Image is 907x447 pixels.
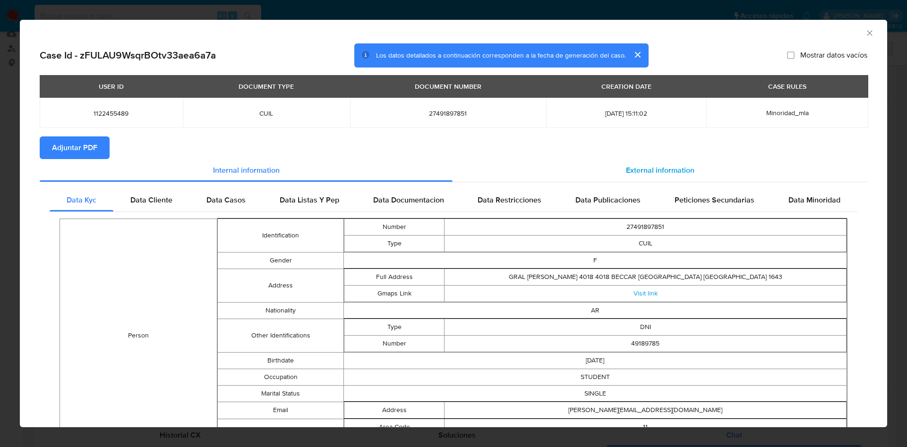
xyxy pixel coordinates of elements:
[445,319,847,335] td: DNI
[50,189,857,211] div: Detailed internal info
[52,137,97,158] span: Adjuntar PDF
[626,165,694,176] span: External information
[40,49,216,61] h2: Case Id - zFULAU9WsqrBOtv33aea6a7a
[633,288,658,298] a: Visit link
[218,402,343,419] td: Email
[20,20,887,427] div: closure-recommendation-modal
[343,352,847,369] td: [DATE]
[344,319,445,335] td: Type
[343,302,847,319] td: AR
[344,285,445,302] td: Gmaps Link
[800,51,867,60] span: Mostrar datos vacíos
[51,109,171,118] span: 1122455489
[376,51,626,60] span: Los datos detallados a continuación corresponden a la fecha de generación del caso.
[596,78,657,94] div: CREATION DATE
[865,28,873,37] button: Cerrar ventana
[67,194,96,205] span: Data Kyc
[218,269,343,302] td: Address
[194,109,339,118] span: CUIL
[788,194,840,205] span: Data Minoridad
[409,78,487,94] div: DOCUMENT NUMBER
[445,335,847,352] td: 49189785
[130,194,172,205] span: Data Cliente
[218,319,343,352] td: Other Identifications
[40,159,867,182] div: Detailed info
[218,252,343,269] td: Gender
[675,194,754,205] span: Peticiones Secundarias
[206,194,246,205] span: Data Casos
[575,194,641,205] span: Data Publicaciones
[787,51,795,59] input: Mostrar datos vacíos
[218,302,343,319] td: Nationality
[213,165,280,176] span: Internal information
[373,194,444,205] span: Data Documentacion
[762,78,812,94] div: CASE RULES
[218,352,343,369] td: Birthdate
[218,385,343,402] td: Marital Status
[766,108,809,118] span: Minoridad_mla
[478,194,541,205] span: Data Restricciones
[344,269,445,285] td: Full Address
[343,252,847,269] td: F
[344,419,445,435] td: Area Code
[344,235,445,252] td: Type
[40,136,110,159] button: Adjuntar PDF
[218,369,343,385] td: Occupation
[93,78,129,94] div: USER ID
[445,419,847,435] td: 11
[343,369,847,385] td: STUDENT
[344,335,445,352] td: Number
[218,219,343,252] td: Identification
[344,402,445,418] td: Address
[445,402,847,418] td: [PERSON_NAME][EMAIL_ADDRESS][DOMAIN_NAME]
[445,235,847,252] td: CUIL
[445,269,847,285] td: GRAL [PERSON_NAME] 4018 4018 BECCAR [GEOGRAPHIC_DATA] [GEOGRAPHIC_DATA] 1643
[343,385,847,402] td: SINGLE
[280,194,339,205] span: Data Listas Y Pep
[344,219,445,235] td: Number
[445,219,847,235] td: 27491897851
[626,43,649,66] button: cerrar
[557,109,695,118] span: [DATE] 15:11:02
[233,78,299,94] div: DOCUMENT TYPE
[361,109,534,118] span: 27491897851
